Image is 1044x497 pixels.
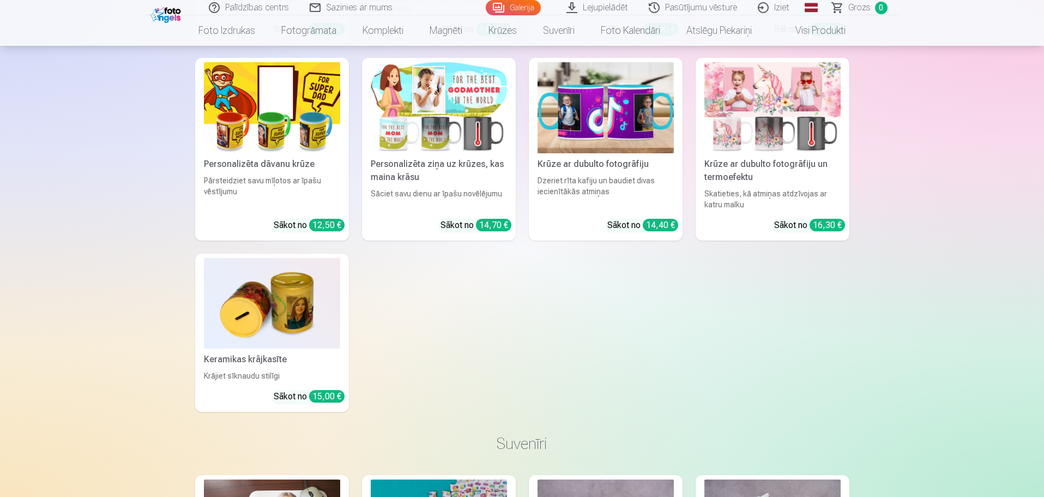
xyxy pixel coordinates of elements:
[607,219,678,232] div: Sākot no
[417,15,475,46] a: Magnēti
[200,158,345,171] div: Personalizēta dāvanu krūze
[588,15,673,46] a: Foto kalendāri
[204,62,340,153] img: Personalizēta dāvanu krūze
[274,390,345,403] div: Sākot no
[643,219,678,231] div: 14,40 €
[366,188,511,210] div: Sāciet savu dienu ar īpašu novēlējumu
[875,2,888,14] span: 0
[533,158,678,171] div: Krūze ar dubulto fotogrāfiju
[700,158,845,184] div: Krūze ar dubulto fotogrāfiju un termoefektu
[150,4,184,23] img: /fa1
[195,254,349,412] a: Keramikas krājkasīteKeramikas krājkasīteKrājiet sīknaudu stilīgiSākot no 15,00 €
[274,219,345,232] div: Sākot no
[371,62,507,153] img: Personalizēta ziņa uz krūzes, kas maina krāsu
[440,219,511,232] div: Sākot no
[362,58,516,241] a: Personalizēta ziņa uz krūzes, kas maina krāsuPersonalizēta ziņa uz krūzes, kas maina krāsuSāciet ...
[200,370,345,381] div: Krājiet sīknaudu stilīgi
[704,62,841,153] img: Krūze ar dubulto fotogrāfiju un termoefektu
[530,15,588,46] a: Suvenīri
[366,158,511,184] div: Personalizēta ziņa uz krūzes, kas maina krāsu
[204,434,841,453] h3: Suvenīri
[538,62,674,153] img: Krūze ar dubulto fotogrāfiju
[309,219,345,231] div: 12,50 €
[185,15,268,46] a: Foto izdrukas
[810,219,845,231] div: 16,30 €
[696,58,849,241] a: Krūze ar dubulto fotogrāfiju un termoefektuKrūze ar dubulto fotogrāfiju un termoefektuSkatieties,...
[200,175,345,210] div: Pārsteidziet savu mīļotos ar īpašu vēstījumu
[200,353,345,366] div: Keramikas krājkasīte
[529,58,683,241] a: Krūze ar dubulto fotogrāfijuKrūze ar dubulto fotogrāfijuDzeriet rīta kafiju un baudiet divas ieci...
[204,258,340,349] img: Keramikas krājkasīte
[268,15,349,46] a: Fotogrāmata
[309,390,345,403] div: 15,00 €
[533,175,678,210] div: Dzeriet rīta kafiju un baudiet divas iecienītākās atmiņas
[700,188,845,210] div: Skatieties, kā atmiņas atdzīvojas ar katru malku
[475,15,530,46] a: Krūzes
[195,58,349,241] a: Personalizēta dāvanu krūzePersonalizēta dāvanu krūzePārsteidziet savu mīļotos ar īpašu vēstījumuS...
[765,15,859,46] a: Visi produkti
[476,219,511,231] div: 14,70 €
[848,1,871,14] span: Grozs
[774,219,845,232] div: Sākot no
[349,15,417,46] a: Komplekti
[673,15,765,46] a: Atslēgu piekariņi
